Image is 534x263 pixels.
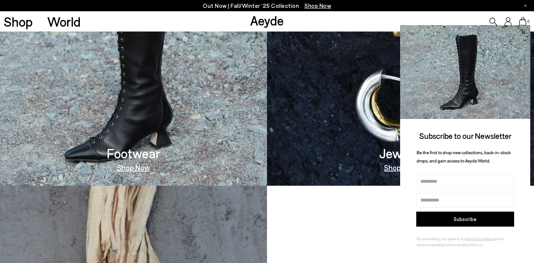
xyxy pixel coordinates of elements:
span: 0 [526,20,530,24]
a: World [47,15,81,28]
span: Navigate to /collections/new-in [304,2,331,9]
button: Subscribe [416,212,514,227]
span: By subscribing, you agree to our [417,236,465,241]
a: Shop Now [384,164,417,171]
a: Shop [4,15,33,28]
a: Terms & Conditions [465,236,495,241]
a: 0 [519,17,526,26]
img: 2a6287a1333c9a56320fd6e7b3c4a9a9.jpg [400,25,530,119]
a: Aeyde [250,12,284,28]
h3: Jewelry [379,147,422,160]
p: Out Now | Fall/Winter ‘25 Collection [203,1,331,11]
a: Shop Now [117,164,150,171]
h3: Footwear [107,147,160,160]
span: Be the first to shop new collections, back-in-stock drops, and gain access to Aeyde World. [417,150,511,164]
span: Subscribe to our Newsletter [419,131,511,140]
